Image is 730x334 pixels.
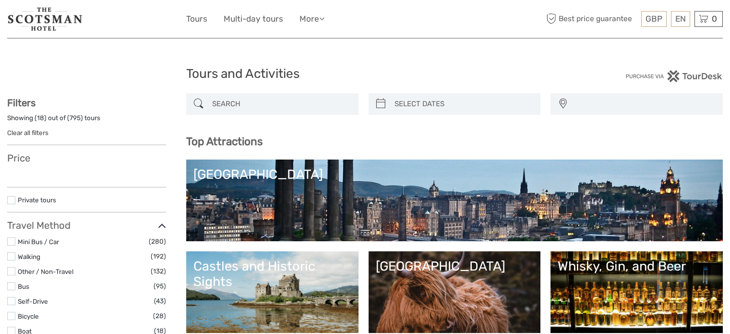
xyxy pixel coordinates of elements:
span: 0 [710,14,718,24]
a: Walking [18,253,40,260]
span: (43) [154,296,166,307]
div: EN [671,11,690,27]
a: Mini Bus / Car [18,238,59,246]
a: Multi-day tours [224,12,283,26]
div: Castles and Historic Sights [193,259,351,290]
span: (28) [153,310,166,322]
a: [GEOGRAPHIC_DATA] [376,259,534,326]
span: Best price guarantee [544,11,639,27]
div: [GEOGRAPHIC_DATA] [193,167,716,182]
h1: Tours and Activities [186,66,544,82]
a: Whisky, Gin, and Beer [558,259,716,326]
input: SEARCH [208,96,354,112]
label: 18 [37,113,44,123]
a: [GEOGRAPHIC_DATA] [193,167,716,234]
a: Private tours [18,196,56,204]
h3: Price [7,152,166,164]
a: Castles and Historic Sights [193,259,351,326]
span: GBP [646,14,662,24]
span: (95) [154,281,166,292]
span: (280) [149,236,166,247]
span: (132) [151,266,166,277]
a: Clear all filters [7,129,48,136]
a: Tours [186,12,207,26]
label: 795 [70,113,81,123]
a: More [299,12,324,26]
b: Top Attractions [186,135,263,148]
div: Showing ( ) out of ( ) tours [7,113,166,128]
h3: Travel Method [7,220,166,231]
div: [GEOGRAPHIC_DATA] [376,259,534,274]
a: Other / Non-Travel [18,268,73,275]
img: 681-f48ba2bd-dfbf-4b64-890c-b5e5c75d9d66_logo_small.jpg [7,7,83,31]
div: Whisky, Gin, and Beer [558,259,716,274]
a: Bicycle [18,312,39,320]
strong: Filters [7,97,36,109]
input: SELECT DATES [391,96,536,112]
img: PurchaseViaTourDesk.png [625,70,723,82]
a: Bus [18,283,29,290]
span: (192) [151,251,166,262]
a: Self-Drive [18,297,48,305]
